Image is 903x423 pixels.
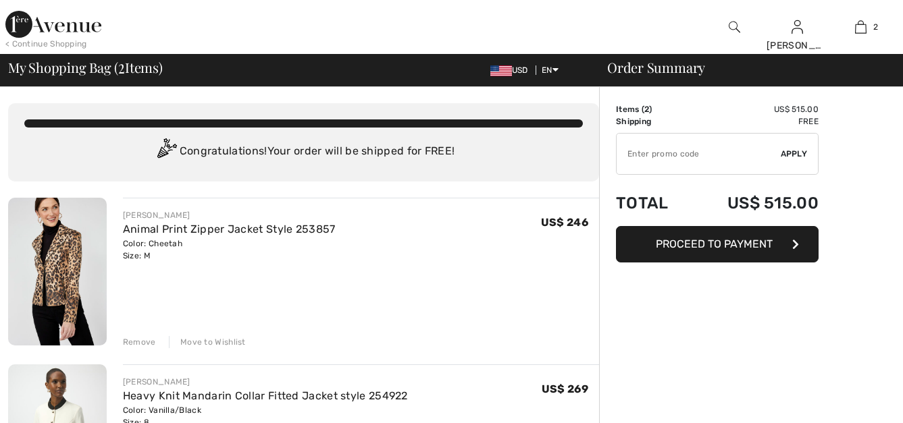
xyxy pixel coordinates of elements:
[123,376,408,388] div: [PERSON_NAME]
[123,209,336,221] div: [PERSON_NAME]
[490,65,512,76] img: US Dollar
[5,38,87,50] div: < Continue Shopping
[169,336,246,348] div: Move to Wishlist
[118,57,125,75] span: 2
[616,226,819,262] button: Proceed to Payment
[541,216,588,229] span: US$ 246
[123,336,156,348] div: Remove
[873,21,878,33] span: 2
[123,237,336,262] div: Color: Cheetah Size: M
[617,134,781,174] input: Promo code
[616,180,690,226] td: Total
[542,383,588,395] span: US$ 269
[729,19,740,35] img: search the website
[616,103,690,115] td: Items ( )
[490,65,534,75] span: USD
[8,198,107,345] img: Animal Print Zipper Jacket Style 253857
[153,138,180,165] img: Congratulation2.svg
[829,19,892,35] a: 2
[792,19,803,35] img: My Info
[591,61,895,74] div: Order Summary
[8,61,163,74] span: My Shopping Bag ( Items)
[690,180,819,226] td: US$ 515.00
[792,20,803,33] a: Sign In
[5,11,101,38] img: 1ère Avenue
[123,223,336,235] a: Animal Print Zipper Jacket Style 253857
[855,19,867,35] img: My Bag
[644,105,649,114] span: 2
[781,148,808,160] span: Apply
[123,389,408,402] a: Heavy Knit Mandarin Collar Fitted Jacket style 254922
[690,115,819,128] td: Free
[656,237,773,250] span: Proceed to Payment
[542,65,559,75] span: EN
[767,38,829,53] div: [PERSON_NAME]
[24,138,583,165] div: Congratulations! Your order will be shipped for FREE!
[690,103,819,115] td: US$ 515.00
[616,115,690,128] td: Shipping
